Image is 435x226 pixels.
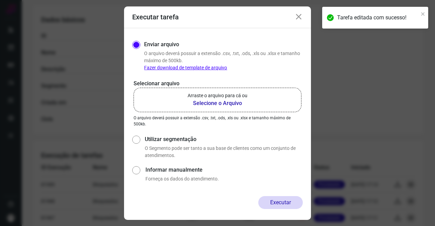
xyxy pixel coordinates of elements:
[144,50,303,71] p: O arquivo deverá possuir a extensão .csv, .txt, .ods, .xls ou .xlsx e tamanho máximo de 500kb.
[188,92,247,99] p: Arraste o arquivo para cá ou
[144,40,179,49] label: Enviar arquivo
[258,196,303,209] button: Executar
[337,14,419,22] div: Tarefa editada com sucesso!
[144,65,227,70] a: Fazer download de template de arquivo
[132,13,179,21] h3: Executar tarefa
[145,145,303,159] p: O Segmento pode ser tanto a sua base de clientes como um conjunto de atendimentos.
[134,80,301,88] p: Selecionar arquivo
[134,115,301,127] p: O arquivo deverá possuir a extensão .csv, .txt, .ods, .xls ou .xlsx e tamanho máximo de 500kb.
[145,175,303,182] p: Forneça os dados do atendimento.
[421,10,425,18] button: close
[188,99,247,107] b: Selecione o Arquivo
[145,135,303,143] label: Utilizar segmentação
[145,166,303,174] label: Informar manualmente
